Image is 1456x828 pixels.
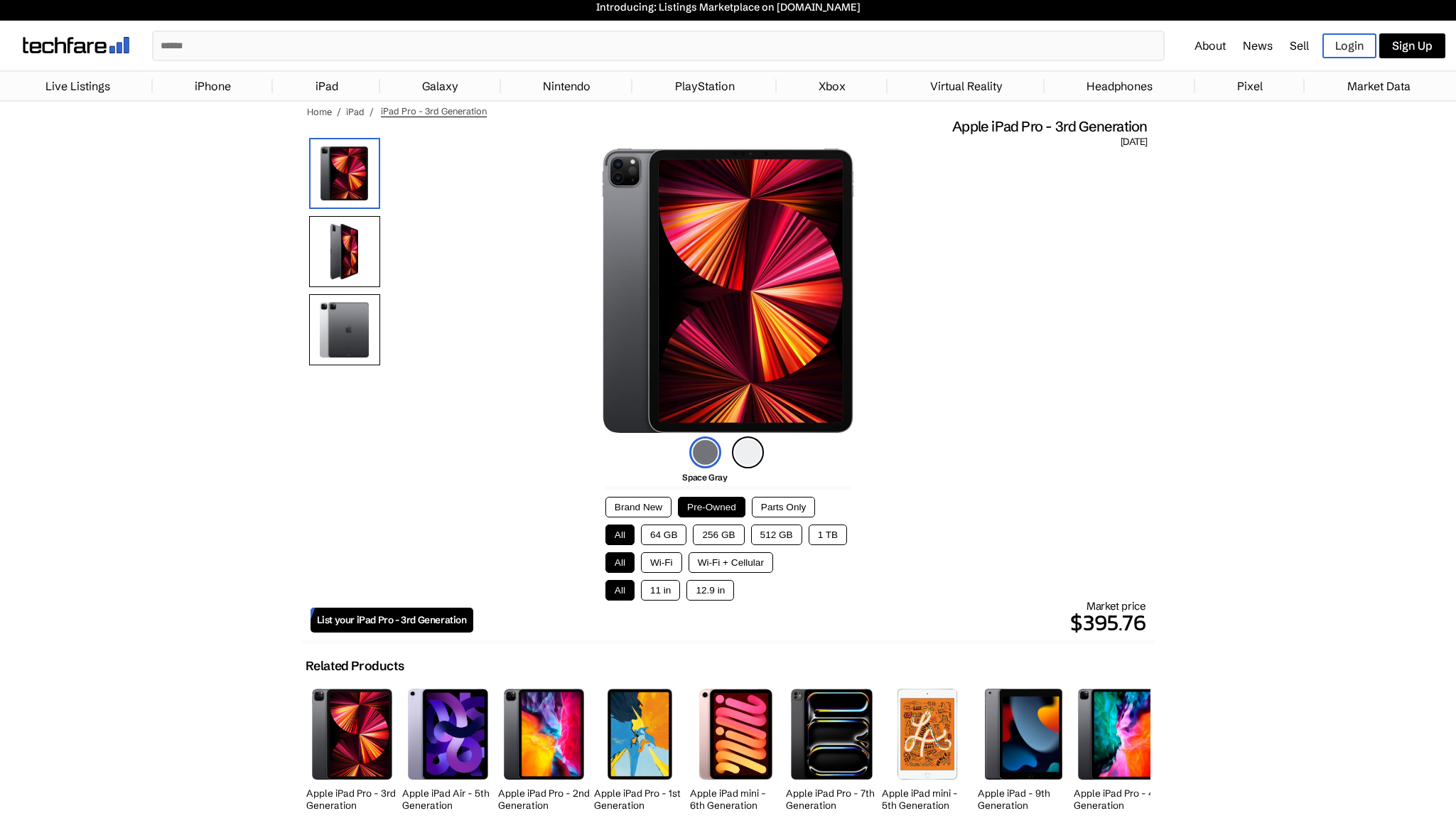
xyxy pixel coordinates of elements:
a: About [1195,38,1226,53]
span: [DATE] [1121,136,1147,149]
p: $395.76 [473,606,1146,640]
a: Nintendo [536,72,598,100]
a: Login [1322,33,1376,58]
button: Wi-Fi [641,552,682,573]
img: iPad mini (5th Generation) [897,689,958,779]
h2: Apple iPad Pro - 7th Generation [786,787,878,812]
span: / [370,106,374,117]
button: 512 GB [751,525,802,545]
img: iPad Pro (4th Generation) [1078,689,1160,779]
img: iPad Pro (1st Generation) [608,689,673,779]
button: 1 TB [809,525,847,545]
a: iPad mini (6th Generation) Apple iPad mini - 6th Generation [690,681,782,815]
h2: Apple iPad mini - 6th Generation [690,787,782,812]
img: techfare logo [23,37,129,53]
span: iPad Pro - 3rd Generation [381,105,487,117]
button: Parts Only [752,497,815,517]
a: iPad Pro (4th Generation) Apple iPad Pro - 4th Generation [1074,681,1166,815]
h2: Apple iPad Pro - 1st Generation [594,787,686,812]
button: 11 in [641,580,680,601]
img: iPad Pro (3rd Generation) [312,689,392,779]
a: iPad mini (5th Generation) Apple iPad mini - 5th Generation [882,681,974,815]
a: Galaxy [415,72,465,100]
button: All [605,552,635,573]
a: iPad (9th Generation) Apple iPad - 9th Generation [978,681,1070,815]
button: Wi-Fi + Cellular [689,552,773,573]
a: iPad [346,106,365,117]
a: Virtual Reality [923,72,1010,100]
img: iPad Pro (2nd Generation) [504,689,583,779]
img: space-gray-icon [689,436,721,468]
img: iPad Pro (7th Generation) [791,689,873,779]
span: Apple iPad Pro - 3rd Generation [952,117,1147,136]
a: Xbox [811,72,853,100]
button: 64 GB [641,525,687,545]
a: iPad Pro (3rd Generation) Apple iPad Pro - 3rd Generation [306,681,399,815]
a: Pixel [1230,72,1270,100]
a: iPad Pro (7th Generation) Apple iPad Pro - 7th Generation [786,681,878,815]
button: All [605,525,635,545]
a: Introducing: Listings Marketplace on [DOMAIN_NAME] [7,1,1449,14]
a: Home [307,106,332,117]
img: Using [309,294,380,365]
button: Pre-Owned [678,497,745,517]
img: silver-icon [732,436,764,468]
a: News [1243,38,1273,53]
h2: Apple iPad Pro - 2nd Generation [498,787,591,812]
button: Brand New [605,497,672,517]
button: 256 GB [693,525,744,545]
a: Headphones [1079,72,1160,100]
button: 12.9 in [686,580,734,601]
img: iPad Air (5th Generation) [408,689,487,779]
a: iPad Pro (1st Generation) Apple iPad Pro - 1st Generation [594,681,686,815]
a: Sign Up [1379,33,1445,58]
h2: Apple iPad Pro - 3rd Generation [306,787,399,812]
a: PlayStation [668,72,742,100]
a: iPad Pro (2nd Generation) Apple iPad Pro - 2nd Generation [498,681,591,815]
a: Market Data [1340,72,1418,100]
div: Market price [473,599,1146,640]
span: List your iPad Pro - 3rd Generation [317,614,467,626]
button: All [605,580,635,601]
a: iPad [308,72,345,100]
a: List your iPad Pro - 3rd Generation [311,608,473,633]
a: Live Listings [38,72,117,100]
h2: Apple iPad Pro - 4th Generation [1074,787,1166,812]
img: Side [309,216,380,287]
span: / [337,106,341,117]
a: iPhone [188,72,238,100]
h2: Apple iPad - 9th Generation [978,787,1070,812]
img: iPad Pro (3rd Generation) [603,149,853,433]
h2: Apple iPad Air - 5th Generation [402,787,495,812]
a: Sell [1290,38,1309,53]
img: iPad (9th Generation) [985,689,1062,779]
img: iPad Pro (3rd Generation) [309,138,380,209]
span: Space Gray [682,472,727,483]
h2: Apple iPad mini - 5th Generation [882,787,974,812]
h2: Related Products [306,658,404,674]
a: iPad Air (5th Generation) Apple iPad Air - 5th Generation [402,681,495,815]
img: iPad mini (6th Generation) [699,689,772,779]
